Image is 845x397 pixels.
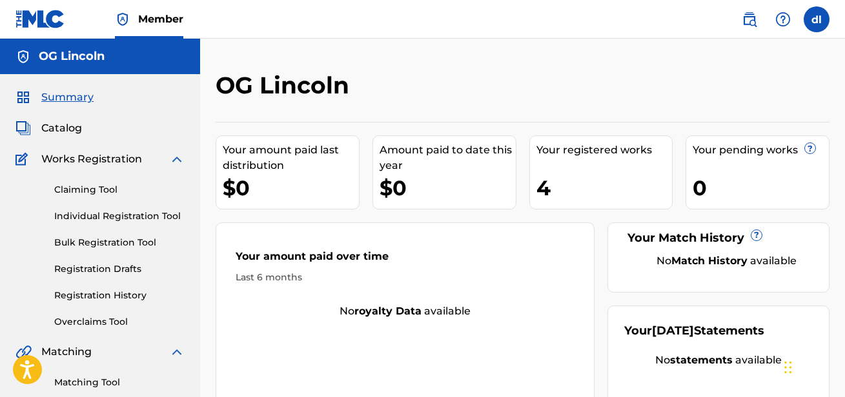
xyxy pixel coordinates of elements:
[216,71,356,100] h2: OG Lincoln
[41,151,142,167] span: Works Registration
[670,354,733,366] strong: statements
[775,12,791,27] img: help
[780,335,845,397] iframe: Chat Widget
[115,12,130,27] img: Top Rightsholder
[15,10,65,28] img: MLC Logo
[536,142,673,158] div: Your registered works
[54,209,185,223] a: Individual Registration Tool
[15,344,32,360] img: Matching
[54,289,185,302] a: Registration History
[169,151,185,167] img: expand
[737,6,762,32] a: Public Search
[693,173,829,202] div: 0
[138,12,183,26] span: Member
[15,49,31,64] img: Accounts
[216,304,594,319] div: No available
[39,49,105,64] h5: OG Lincoln
[770,6,796,32] div: Help
[54,262,185,276] a: Registration Drafts
[380,142,516,173] div: Amount paid to date this year
[640,253,813,269] div: No available
[809,242,845,336] iframe: Resource Center
[15,151,32,167] img: Works Registration
[624,322,764,340] div: Your Statements
[624,229,813,247] div: Your Match History
[354,305,422,317] strong: royalty data
[236,271,575,284] div: Last 6 months
[804,6,830,32] div: User Menu
[54,236,185,249] a: Bulk Registration Tool
[380,173,516,202] div: $0
[236,249,575,271] div: Your amount paid over time
[54,376,185,389] a: Matching Tool
[41,90,94,105] span: Summary
[805,143,815,153] span: ?
[41,344,92,360] span: Matching
[15,121,31,136] img: Catalog
[169,344,185,360] img: expand
[693,142,829,158] div: Your pending works
[15,121,82,136] a: CatalogCatalog
[742,12,757,27] img: search
[671,255,748,267] strong: Match History
[751,230,762,240] span: ?
[223,173,359,202] div: $0
[223,142,359,173] div: Your amount paid last distribution
[652,324,694,338] span: [DATE]
[784,348,792,387] div: Drag
[624,353,813,368] div: No available
[54,183,185,197] a: Claiming Tool
[15,90,31,105] img: Summary
[54,315,185,329] a: Overclaims Tool
[536,173,673,202] div: 4
[15,90,94,105] a: SummarySummary
[41,121,82,136] span: Catalog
